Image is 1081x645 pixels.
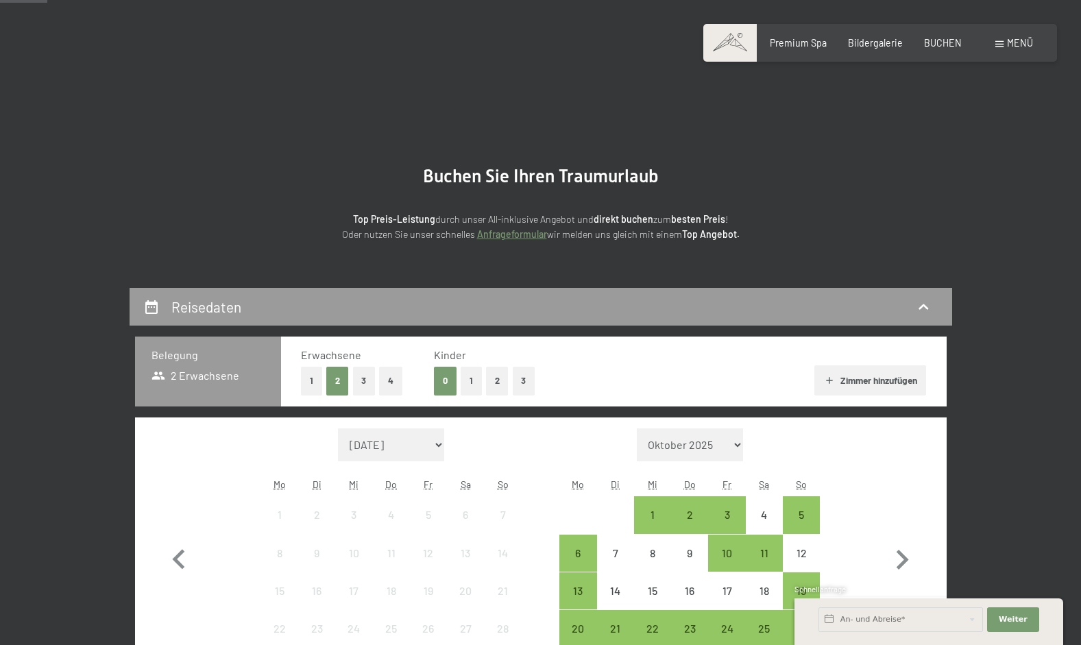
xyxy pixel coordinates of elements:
div: Sun Sep 21 2025 [484,572,521,609]
div: Fri Sep 12 2025 [410,535,447,572]
button: 3 [513,367,535,395]
div: 13 [448,548,483,582]
div: 6 [448,509,483,544]
div: Wed Oct 08 2025 [634,535,671,572]
div: Sun Sep 07 2025 [484,496,521,533]
div: 15 [263,585,297,620]
div: Anreise nicht möglich [298,535,335,572]
div: Sun Oct 12 2025 [783,535,820,572]
div: Sat Sep 06 2025 [447,496,484,533]
div: Tue Sep 02 2025 [298,496,335,533]
div: Sat Oct 11 2025 [746,535,783,572]
div: Thu Sep 11 2025 [373,535,410,572]
div: Anreise nicht möglich [634,572,671,609]
div: Anreise nicht möglich [298,496,335,533]
abbr: Montag [274,478,286,490]
div: 6 [561,548,595,582]
div: Mon Sep 01 2025 [261,496,298,533]
span: Weiter [999,614,1028,625]
span: Kinder [434,348,466,361]
div: Mon Sep 08 2025 [261,535,298,572]
abbr: Sonntag [498,478,509,490]
div: Anreise möglich [746,535,783,572]
div: 3 [709,509,744,544]
div: Anreise nicht möglich [746,572,783,609]
div: Anreise nicht möglich [671,535,708,572]
div: Anreise möglich [783,496,820,533]
p: durch unser All-inklusive Angebot und zum ! Oder nutzen Sie unser schnelles wir melden uns gleich... [239,212,842,243]
div: Thu Sep 04 2025 [373,496,410,533]
div: Anreise möglich [783,572,820,609]
div: 9 [300,548,334,582]
div: Anreise nicht möglich [634,535,671,572]
div: 17 [337,585,371,620]
span: 2 Erwachsene [151,368,240,383]
a: BUCHEN [924,37,962,49]
div: Anreise nicht möglich [597,535,634,572]
div: Anreise nicht möglich [335,572,372,609]
div: Tue Sep 16 2025 [298,572,335,609]
div: Fri Sep 19 2025 [410,572,447,609]
div: Anreise möglich [634,496,671,533]
abbr: Donnerstag [385,478,397,490]
button: Weiter [987,607,1039,632]
div: 8 [635,548,670,582]
div: 14 [485,548,520,582]
button: Zimmer hinzufügen [814,365,926,395]
div: Anreise nicht möglich [261,496,298,533]
div: 7 [485,509,520,544]
button: 2 [486,367,509,395]
div: Fri Oct 17 2025 [708,572,745,609]
div: 3 [337,509,371,544]
div: Anreise nicht möglich [261,572,298,609]
div: Anreise nicht möglich [410,496,447,533]
div: Anreise nicht möglich [447,535,484,572]
div: 9 [672,548,707,582]
div: 11 [747,548,781,582]
div: 14 [598,585,633,620]
div: Anreise nicht möglich [373,572,410,609]
div: 5 [784,509,818,544]
abbr: Montag [572,478,584,490]
div: Sun Oct 05 2025 [783,496,820,533]
div: Thu Oct 09 2025 [671,535,708,572]
div: Wed Oct 15 2025 [634,572,671,609]
div: 1 [635,509,670,544]
div: Anreise nicht möglich [671,572,708,609]
div: Wed Sep 03 2025 [335,496,372,533]
strong: besten Preis [671,213,725,225]
div: Anreise nicht möglich [783,535,820,572]
div: Anreise nicht möglich [447,496,484,533]
div: Anreise nicht möglich [298,572,335,609]
div: 2 [300,509,334,544]
div: 12 [411,548,446,582]
abbr: Sonntag [796,478,807,490]
div: Anreise möglich [559,535,596,572]
abbr: Donnerstag [684,478,696,490]
div: Anreise nicht möglich [410,572,447,609]
div: Anreise nicht möglich [261,535,298,572]
div: Tue Oct 07 2025 [597,535,634,572]
div: Anreise nicht möglich [484,572,521,609]
div: Anreise nicht möglich [373,535,410,572]
div: 7 [598,548,633,582]
div: 15 [635,585,670,620]
a: Anfrageformular [477,228,547,240]
div: 20 [448,585,483,620]
div: 5 [411,509,446,544]
div: 1 [263,509,297,544]
div: Anreise nicht möglich [484,535,521,572]
div: Anreise nicht möglich [447,572,484,609]
abbr: Samstag [759,478,769,490]
div: Anreise nicht möglich [410,535,447,572]
div: Wed Sep 10 2025 [335,535,372,572]
div: Fri Sep 05 2025 [410,496,447,533]
div: 18 [747,585,781,620]
div: 12 [784,548,818,582]
span: Erwachsene [301,348,361,361]
button: 4 [379,367,402,395]
abbr: Freitag [722,478,731,490]
div: Thu Oct 16 2025 [671,572,708,609]
div: 2 [672,509,707,544]
div: Anreise möglich [671,496,708,533]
